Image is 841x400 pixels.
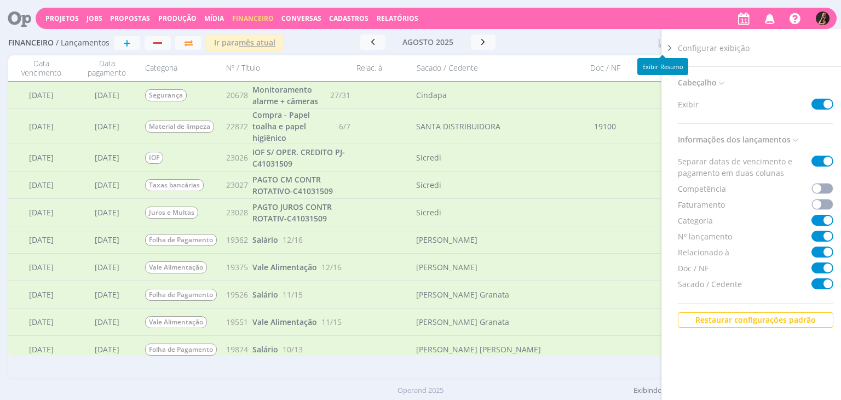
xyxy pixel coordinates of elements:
a: PAGTO CM CONTR ROTATIVO-C41031509 [252,174,350,197]
div: [DATE] [8,199,74,226]
span: IOF S/ OPER. CREDITO PJ-C41031509 [252,147,345,169]
div: [DATE] [74,199,140,226]
div: [DATE] [74,281,140,308]
div: Sicredi [417,179,442,191]
div: [DATE] [8,172,74,198]
span: Financeiro [232,14,274,23]
div: [DATE] [8,109,74,144]
span: Folha de Pagamento [145,289,217,301]
a: Relatórios [377,14,418,23]
div: [DATE] [8,144,74,171]
span: 27/31 [331,89,351,101]
div: Exibir Resumo [637,58,688,75]
span: 11/15 [321,316,342,328]
div: [DATE] [74,226,140,253]
div: Faturamento [678,199,833,210]
button: Restaurar configurações padrão [678,312,833,328]
a: Salário [252,289,278,300]
span: Cadastros [329,14,368,23]
a: Vale Alimentação [252,261,317,273]
div: Doc / NF [548,59,663,78]
button: Relatórios [373,14,422,23]
div: [PERSON_NAME] Granata [417,316,510,328]
span: Taxas bancárias [145,179,204,191]
u: mês atual [239,37,275,48]
div: Data pagamento [74,59,140,78]
span: Propostas [110,14,150,23]
div: Relacionado à [678,247,833,258]
div: [DATE] [8,82,74,108]
span: Nº / Título [226,64,260,73]
span: Vale Alimentação [252,262,317,272]
a: Vale Alimentação [252,316,317,328]
div: [DATE] [8,336,74,363]
span: Segurança [145,89,187,101]
span: Material de limpeza [145,121,214,133]
span: Juros e Multas [145,207,198,219]
span: 19526 [226,289,248,300]
div: Competência [678,183,833,195]
button: Projetos [42,14,82,23]
span: Folha de Pagamento [145,344,217,356]
span: Cabeçalho [678,76,726,90]
span: 19362 [226,234,248,245]
span: Financeiro [8,38,54,48]
div: [PERSON_NAME] Granata [417,289,510,300]
span: 10/13 [283,344,303,355]
span: Exibindo 100 de 316 [633,385,698,395]
a: PAGTO JUROS CONTR ROTATIV-C41031509 [252,201,350,224]
button: Conversas [278,14,325,23]
a: Projetos [45,14,79,23]
div: 19100 [548,109,663,144]
span: PAGTO JUROS CONTR ROTATIV-C41031509 [252,202,332,224]
button: Mídia [201,14,227,23]
div: Nº lançamento [678,231,833,242]
button: Propostas [107,14,153,23]
span: Compra - Papel toalha e papel higiênico [252,110,310,143]
div: [PERSON_NAME] [PERSON_NAME] [417,344,542,355]
button: Cadastros [326,14,372,23]
div: Sicredi [417,207,442,218]
div: [DATE] [74,82,140,108]
div: Sicredi [417,152,442,163]
span: agosto 2025 [402,37,453,47]
span: 19874 [226,344,248,355]
span: Monitoramento alarme + câmeras [252,84,318,106]
button: Produção [155,14,200,23]
div: [DATE] [8,226,74,253]
div: Relac. à [351,59,411,78]
span: PAGTO CM CONTR ROTATIVO-C41031509 [252,174,333,196]
button: L [815,9,830,28]
span: Informações dos lançamentos [678,133,800,147]
img: L [816,12,830,25]
span: 12/16 [321,261,342,273]
span: 6/7 [339,121,351,132]
div: Data vencimento [8,59,74,78]
span: 22872 [226,121,248,132]
div: Doc / NF [678,262,833,274]
div: Sacado / Cedente [678,278,833,290]
span: 11/15 [283,289,303,300]
div: [PERSON_NAME] [417,234,478,245]
span: + [123,36,131,49]
div: [PERSON_NAME] [417,261,478,273]
div: [DATE] [74,308,140,335]
div: Cindapa [417,89,447,101]
div: [DATE] [8,254,74,281]
span: Vale Alimentação [145,316,207,328]
span: 12/16 [283,234,303,245]
span: 23026 [226,152,248,163]
a: Compra - Papel toalha e papel higiênico [252,109,335,144]
div: Exibir [678,99,833,110]
span: 19375 [226,261,248,273]
div: Categoria [678,215,833,226]
span: 20678 [226,89,248,101]
a: Salário [252,234,278,245]
div: [DATE] [74,144,140,171]
div: Categoria [140,59,222,78]
button: Ir paramês atual [206,35,284,51]
span: / Lançamentos [56,38,110,48]
span: Salário [252,344,278,355]
div: [DATE] [8,308,74,335]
